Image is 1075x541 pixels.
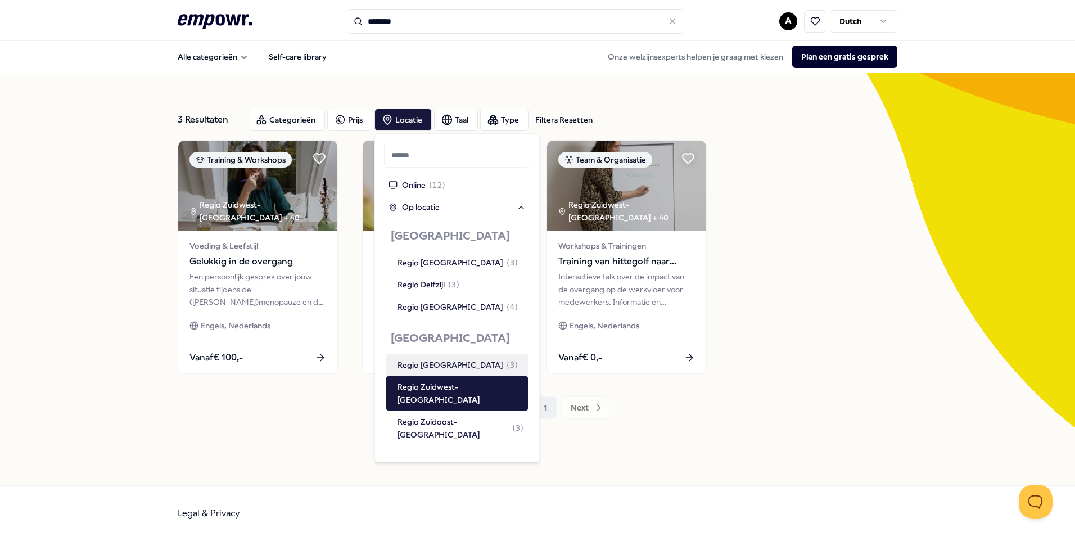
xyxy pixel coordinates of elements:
div: Regio Zuidwest-[GEOGRAPHIC_DATA] + 40 [189,199,337,224]
a: package imageTraining & WorkshopsRegio Zuidwest-[GEOGRAPHIC_DATA] + 40Voeding & LeefstijlGelukkig... [178,140,338,374]
div: Interactieve talk over de impact van de overgang op de werkvloer voor medewerkers. Informatie en ... [558,270,695,308]
a: Self-care library [260,46,336,68]
span: Vanaf € 270,- [374,350,427,365]
div: Onze welzijnsexperts helpen je graag met kiezen [599,46,897,68]
iframe: Help Scout Beacon - Open [1019,485,1053,519]
button: Locatie [374,109,432,131]
div: Regio [GEOGRAPHIC_DATA] [398,359,518,371]
span: ( 3 ) [507,256,518,269]
button: Categorieën [249,109,325,131]
a: package imageTeam & OrganisatieRegio Zuidwest-[GEOGRAPHIC_DATA] + 40Workshops & TrainingenTrainin... [546,140,707,374]
span: Workshops & Trainingen [558,240,695,252]
div: * Individueel / Groepsessie * Online / Offline * Overgang [374,270,511,308]
div: Regio Zuidoost-[GEOGRAPHIC_DATA] [398,416,523,441]
nav: Main [169,46,336,68]
a: Legal & Privacy [178,508,240,519]
span: Engels, Nederlands [570,319,639,332]
button: Taal [434,109,478,131]
div: Training & Workshops [189,152,292,168]
img: package image [363,141,522,231]
button: Alle categorieën [169,46,258,68]
button: Type [480,109,529,131]
button: Prijs [327,109,372,131]
img: package image [178,141,337,231]
span: ( 3 ) [448,278,459,291]
div: Filters Resetten [535,114,593,126]
span: Vanaf € 100,- [189,350,243,365]
span: Engels, Nederlands [201,319,270,332]
span: ( 3 ) [512,422,523,434]
span: Training van hittegolf naar werkgeluk [558,254,695,269]
span: Gecertificeerde coaches [374,240,511,252]
span: Gelukkig in de overgang [189,254,326,269]
button: A [779,12,797,30]
div: Regio Delfzijl [398,278,459,291]
div: Team & Organisatie [558,152,652,168]
span: ( 12 ) [429,179,445,191]
div: Regio [GEOGRAPHIC_DATA] [398,256,518,269]
span: Vanaf € 0,- [558,350,602,365]
div: Regio Zuidwest-[GEOGRAPHIC_DATA] + 2 [374,199,522,224]
span: Voeding & Leefstijl [189,240,326,252]
span: [PERSON_NAME] [374,254,511,269]
input: Search for products, categories or subcategories [347,9,684,34]
a: package imageCoachingRegio Zuidwest-[GEOGRAPHIC_DATA] + 2Gecertificeerde coaches[PERSON_NAME]* In... [362,140,522,374]
div: Regio [GEOGRAPHIC_DATA] [398,301,518,313]
span: ( 3 ) [507,359,518,371]
div: Regio Zuidwest-[GEOGRAPHIC_DATA] [398,381,523,406]
div: Regio Zuidwest-[GEOGRAPHIC_DATA] + 40 [558,199,706,224]
div: Suggestions [384,218,530,453]
div: Een persoonlijk gesprek over jouw situatie tijdens de ([PERSON_NAME])menopauze en de impact op jo... [189,270,326,308]
span: ( 4 ) [507,301,518,313]
span: Online [402,179,426,191]
button: Plan een gratis gesprek [792,46,897,68]
div: 3 Resultaten [178,109,240,131]
div: Coaching [374,152,432,168]
span: Op locatie [402,201,440,213]
img: package image [547,141,706,231]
